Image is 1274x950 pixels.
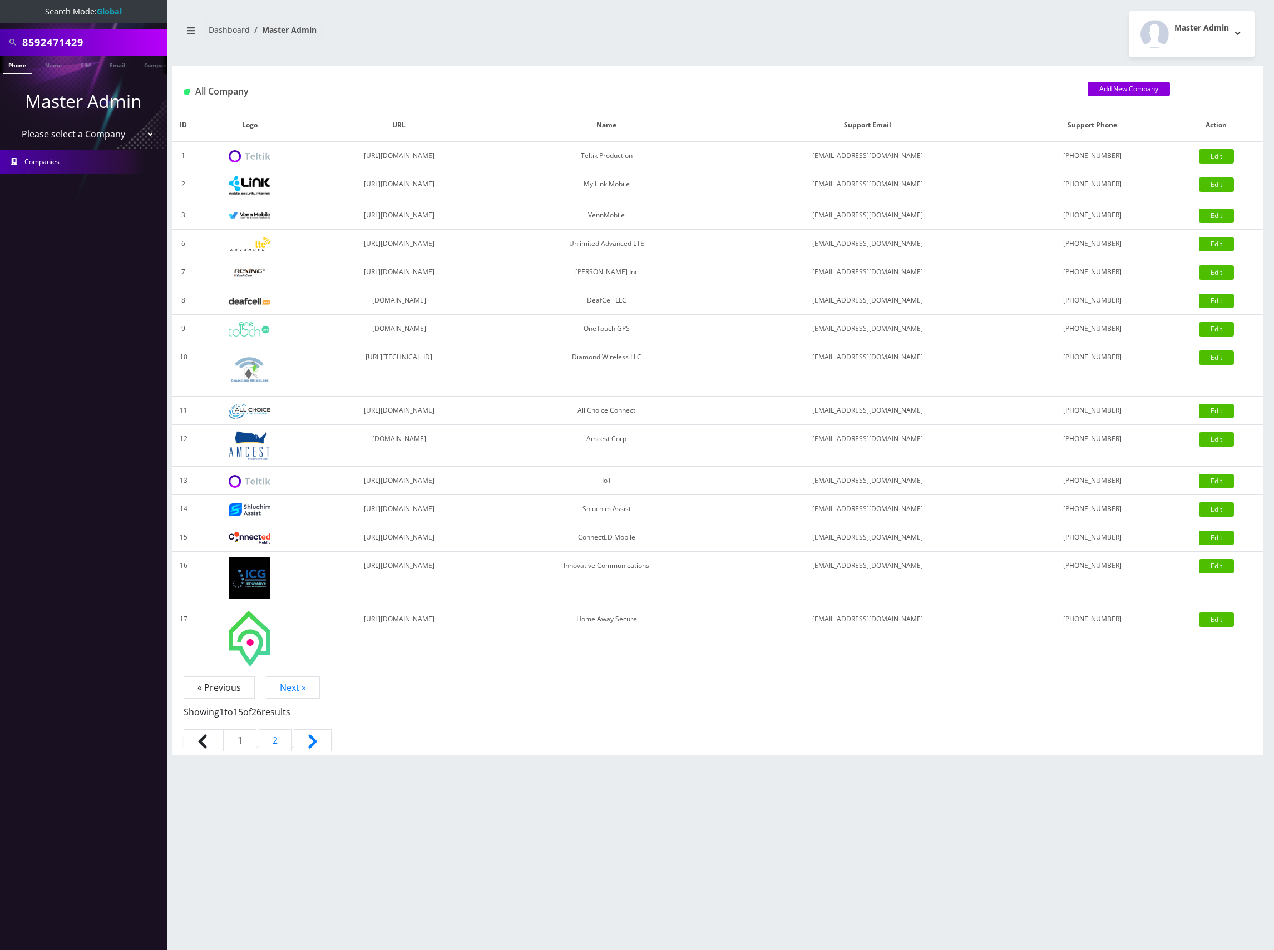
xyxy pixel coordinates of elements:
td: 16 [172,552,194,605]
td: 6 [172,230,194,258]
span: 1 [224,729,256,751]
nav: breadcrumb [181,18,709,50]
a: Edit [1199,350,1234,365]
a: Name [39,56,67,73]
h1: All Company [184,86,1071,97]
td: Unlimited Advanced LTE [493,230,720,258]
td: [PHONE_NUMBER] [1015,397,1170,425]
td: [URL][DOMAIN_NAME] [305,605,492,672]
a: Edit [1199,294,1234,308]
td: [URL][DOMAIN_NAME] [305,523,492,552]
td: ConnectED Mobile [493,523,720,552]
td: [PHONE_NUMBER] [1015,552,1170,605]
img: Home Away Secure [229,611,270,666]
td: Teltik Production [493,142,720,170]
td: [PERSON_NAME] Inc [493,258,720,286]
a: Edit [1199,612,1234,627]
td: [EMAIL_ADDRESS][DOMAIN_NAME] [720,343,1015,397]
img: All Choice Connect [229,404,270,419]
td: [URL][DOMAIN_NAME] [305,467,492,495]
td: [PHONE_NUMBER] [1015,467,1170,495]
td: 7 [172,258,194,286]
td: Home Away Secure [493,605,720,672]
a: Next » [266,676,320,699]
p: Showing to of results [184,694,1252,719]
td: [DOMAIN_NAME] [305,315,492,343]
td: All Choice Connect [493,397,720,425]
td: [URL][DOMAIN_NAME] [305,201,492,230]
td: 12 [172,425,194,467]
a: Edit [1199,322,1234,337]
img: All Company [184,89,190,95]
strong: Global [97,6,122,17]
th: Logo [194,109,305,142]
td: [URL][DOMAIN_NAME] [305,397,492,425]
img: My Link Mobile [229,176,270,195]
td: 15 [172,523,194,552]
td: [EMAIL_ADDRESS][DOMAIN_NAME] [720,286,1015,315]
td: [PHONE_NUMBER] [1015,343,1170,397]
th: URL [305,109,492,142]
nav: Page navigation example [172,681,1263,755]
td: [PHONE_NUMBER] [1015,170,1170,201]
img: ConnectED Mobile [229,532,270,544]
button: Master Admin [1129,11,1255,57]
th: Support Email [720,109,1015,142]
span: 15 [233,706,243,718]
td: 11 [172,397,194,425]
td: [PHONE_NUMBER] [1015,605,1170,672]
td: [PHONE_NUMBER] [1015,523,1170,552]
li: Master Admin [250,24,317,36]
td: 14 [172,495,194,523]
td: 1 [172,142,194,170]
td: [URL][DOMAIN_NAME] [305,142,492,170]
td: [EMAIL_ADDRESS][DOMAIN_NAME] [720,425,1015,467]
a: Edit [1199,531,1234,545]
th: ID [172,109,194,142]
th: Action [1170,109,1263,142]
td: [DOMAIN_NAME] [305,425,492,467]
a: Edit [1199,149,1234,164]
td: [PHONE_NUMBER] [1015,142,1170,170]
td: [EMAIL_ADDRESS][DOMAIN_NAME] [720,523,1015,552]
a: Edit [1199,177,1234,192]
td: 13 [172,467,194,495]
td: Diamond Wireless LLC [493,343,720,397]
td: [URL][TECHNICAL_ID] [305,343,492,397]
td: [URL][DOMAIN_NAME] [305,552,492,605]
a: Email [104,56,131,73]
th: Support Phone [1015,109,1170,142]
img: Shluchim Assist [229,503,270,516]
td: [DOMAIN_NAME] [305,286,492,315]
img: DeafCell LLC [229,298,270,305]
img: Diamond Wireless LLC [229,349,270,390]
td: [URL][DOMAIN_NAME] [305,258,492,286]
td: 3 [172,201,194,230]
span: Search Mode: [45,6,122,17]
td: [EMAIL_ADDRESS][DOMAIN_NAME] [720,170,1015,201]
a: Edit [1199,209,1234,223]
a: Go to page 2 [259,729,292,751]
a: SIM [75,56,96,73]
a: Dashboard [209,24,250,35]
img: Rexing Inc [229,268,270,278]
input: Search All Companies [22,32,164,53]
span: &laquo; Previous [184,729,224,751]
td: Innovative Communications [493,552,720,605]
span: Companies [24,157,60,166]
td: [URL][DOMAIN_NAME] [305,230,492,258]
nav: Pagination Navigation [184,681,1252,755]
td: [PHONE_NUMBER] [1015,315,1170,343]
td: [EMAIL_ADDRESS][DOMAIN_NAME] [720,230,1015,258]
a: Edit [1199,432,1234,447]
img: Amcest Corp [229,431,270,461]
td: [EMAIL_ADDRESS][DOMAIN_NAME] [720,315,1015,343]
td: [PHONE_NUMBER] [1015,495,1170,523]
td: [EMAIL_ADDRESS][DOMAIN_NAME] [720,258,1015,286]
td: [EMAIL_ADDRESS][DOMAIN_NAME] [720,605,1015,672]
a: Edit [1199,404,1234,418]
td: [EMAIL_ADDRESS][DOMAIN_NAME] [720,495,1015,523]
img: Unlimited Advanced LTE [229,237,270,251]
td: [PHONE_NUMBER] [1015,286,1170,315]
td: 9 [172,315,194,343]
